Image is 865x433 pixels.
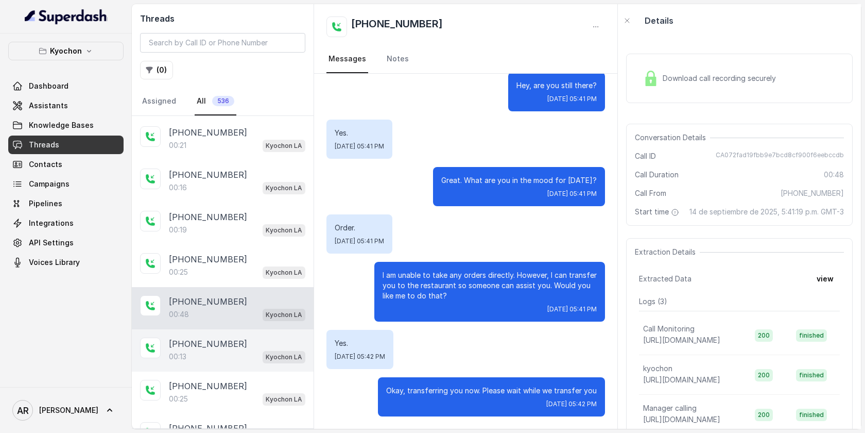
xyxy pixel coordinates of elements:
p: Call Monitoring [643,324,695,334]
p: 00:25 [169,394,188,404]
span: [DATE] 05:42 PM [546,400,597,408]
p: 00:48 [169,309,189,320]
span: CA072fad19fbb9e7bcd8cf900f6eebccdb [716,151,844,161]
span: [URL][DOMAIN_NAME] [643,336,720,344]
p: Kyochon [50,45,82,57]
span: [DATE] 05:41 PM [335,142,384,151]
span: Knowledge Bases [29,120,94,130]
p: Okay, transferring you now. Please wait while we transfer you [386,386,597,396]
text: AR [17,405,29,416]
p: Kyochon LA [266,225,302,236]
span: Pipelines [29,198,62,209]
p: I am unable to take any orders directly. However, I can transfer you to the restaurant so someone... [383,270,597,301]
span: 14 de septiembre de 2025, 5:41:19 p.m. GMT-3 [689,207,844,217]
a: Voices Library [8,253,124,272]
p: 00:19 [169,225,187,235]
p: Logs ( 3 ) [639,296,840,307]
p: kyochon [643,363,672,374]
p: Kyochon LA [266,352,302,362]
span: Integrations [29,218,74,228]
span: Start time [635,207,681,217]
p: Kyochon LA [266,183,302,193]
p: Kyochon LA [266,268,302,278]
p: Hey, are you still there? [516,80,597,91]
span: [DATE] 05:41 PM [547,190,597,198]
span: 200 [755,409,773,421]
span: finished [796,369,827,381]
span: Call Duration [635,170,679,180]
p: [PHONE_NUMBER] [169,380,247,392]
a: Messages [326,45,368,73]
span: Extraction Details [635,247,700,257]
span: Conversation Details [635,132,710,143]
a: Knowledge Bases [8,116,124,135]
img: Lock Icon [643,71,659,86]
span: [PERSON_NAME] [39,405,98,415]
span: 536 [212,96,234,106]
p: Manager calling [643,403,697,413]
a: Pipelines [8,194,124,213]
p: 00:16 [169,182,187,193]
nav: Tabs [140,88,305,115]
p: [PHONE_NUMBER] [169,253,247,265]
p: Yes. [335,338,385,348]
span: 00:48 [824,170,844,180]
p: 00:21 [169,140,186,151]
h2: [PHONE_NUMBER] [351,16,443,37]
span: Extracted Data [639,274,691,284]
p: [PHONE_NUMBER] [169,295,247,308]
span: [DATE] 05:41 PM [335,237,384,245]
button: view [810,270,840,288]
span: [DATE] 05:41 PM [547,95,597,103]
p: Great. What are you in the mood for [DATE]? [441,175,597,186]
span: 200 [755,369,773,381]
img: light.svg [25,8,108,25]
a: Campaigns [8,175,124,193]
a: Assistants [8,96,124,115]
p: 00:25 [169,267,188,277]
a: API Settings [8,234,124,252]
p: Kyochon LA [266,394,302,405]
span: [DATE] 05:41 PM [547,305,597,313]
input: Search by Call ID or Phone Number [140,33,305,53]
span: API Settings [29,238,74,248]
span: [URL][DOMAIN_NAME] [643,375,720,384]
span: Voices Library [29,257,80,268]
p: [PHONE_NUMBER] [169,338,247,350]
p: Details [645,14,673,27]
span: [PHONE_NUMBER] [781,188,844,198]
a: Contacts [8,155,124,174]
span: Assistants [29,101,68,111]
a: Notes [385,45,411,73]
p: Kyochon LA [266,141,302,151]
span: Contacts [29,159,62,170]
span: finished [796,409,827,421]
span: 200 [755,329,773,342]
h2: Threads [140,12,305,25]
span: Campaigns [29,179,70,189]
nav: Tabs [326,45,605,73]
a: Dashboard [8,77,124,95]
button: (0) [140,61,173,79]
a: [PERSON_NAME] [8,396,124,425]
span: finished [796,329,827,342]
p: [PHONE_NUMBER] [169,211,247,223]
p: Order. [335,223,384,233]
p: [PHONE_NUMBER] [169,169,247,181]
p: 00:13 [169,352,186,362]
p: Yes. [335,128,384,138]
span: Call ID [635,151,656,161]
span: [URL][DOMAIN_NAME] [643,415,720,424]
span: Call From [635,188,666,198]
span: Dashboard [29,81,68,91]
a: All536 [195,88,236,115]
span: Download call recording securely [663,73,780,84]
button: Kyochon [8,42,124,60]
a: Threads [8,136,124,154]
span: Threads [29,140,59,150]
p: [PHONE_NUMBER] [169,126,247,139]
span: [DATE] 05:42 PM [335,353,385,361]
p: Kyochon LA [266,310,302,320]
a: Assigned [140,88,178,115]
a: Integrations [8,214,124,232]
